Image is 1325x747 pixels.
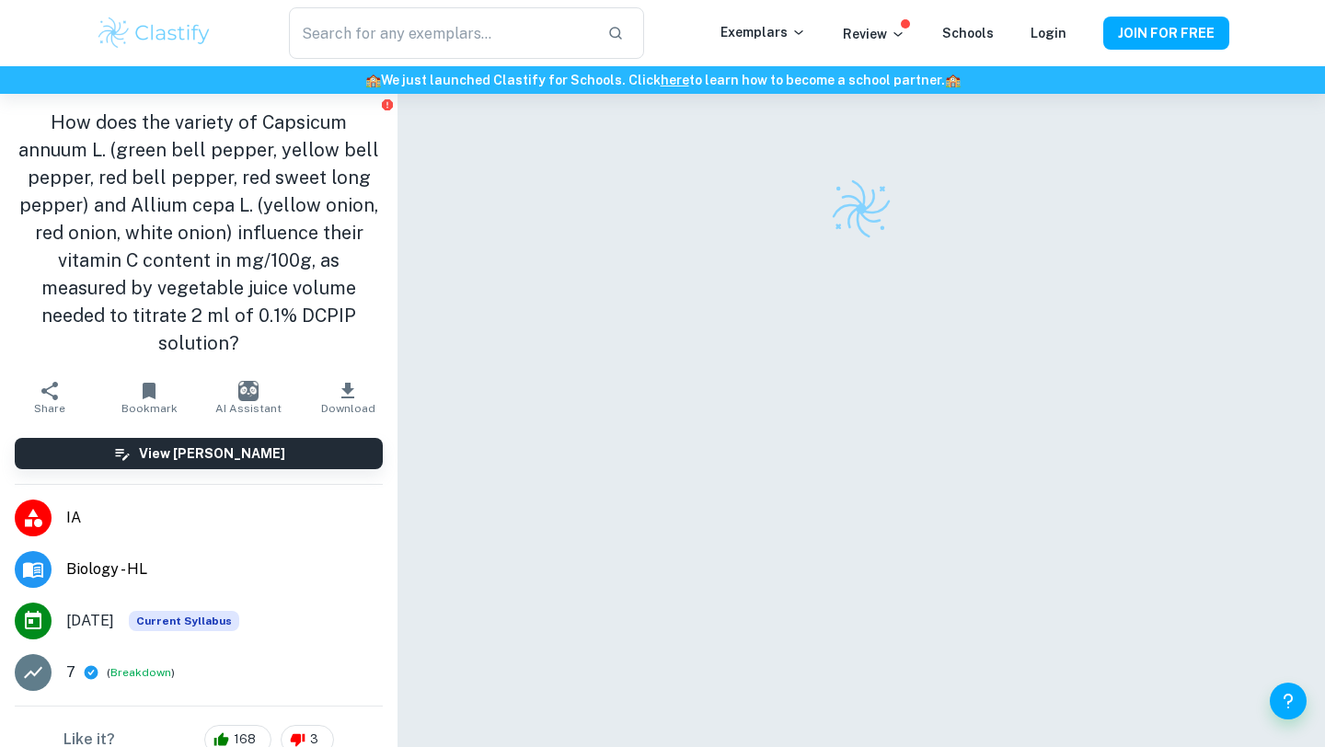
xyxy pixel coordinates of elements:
button: Bookmark [99,372,199,423]
span: Biology - HL [66,558,383,580]
a: here [661,73,689,87]
span: ( ) [107,664,175,682]
span: IA [66,507,383,529]
h1: How does the variety of Capsicum annuum L. (green bell pepper, yellow bell pepper, red bell peppe... [15,109,383,357]
button: Breakdown [110,664,171,681]
img: Clastify logo [96,15,213,52]
span: Bookmark [121,402,178,415]
p: 7 [66,661,75,684]
p: Exemplars [720,22,806,42]
p: Review [843,24,905,44]
h6: We just launched Clastify for Schools. Click to learn how to become a school partner. [4,70,1321,90]
a: Schools [942,26,994,40]
span: Share [34,402,65,415]
button: JOIN FOR FREE [1103,17,1229,50]
input: Search for any exemplars... [289,7,593,59]
span: Download [321,402,375,415]
button: View [PERSON_NAME] [15,438,383,469]
button: Download [298,372,397,423]
button: Report issue [380,98,394,111]
h6: View [PERSON_NAME] [139,443,285,464]
span: 🏫 [365,73,381,87]
span: 🏫 [945,73,961,87]
a: Login [1031,26,1066,40]
div: This exemplar is based on the current syllabus. Feel free to refer to it for inspiration/ideas wh... [129,611,239,631]
span: [DATE] [66,610,114,632]
img: AI Assistant [238,381,259,401]
button: AI Assistant [199,372,298,423]
button: Help and Feedback [1270,683,1307,719]
img: Clastify logo [829,177,893,241]
span: AI Assistant [215,402,282,415]
span: Current Syllabus [129,611,239,631]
